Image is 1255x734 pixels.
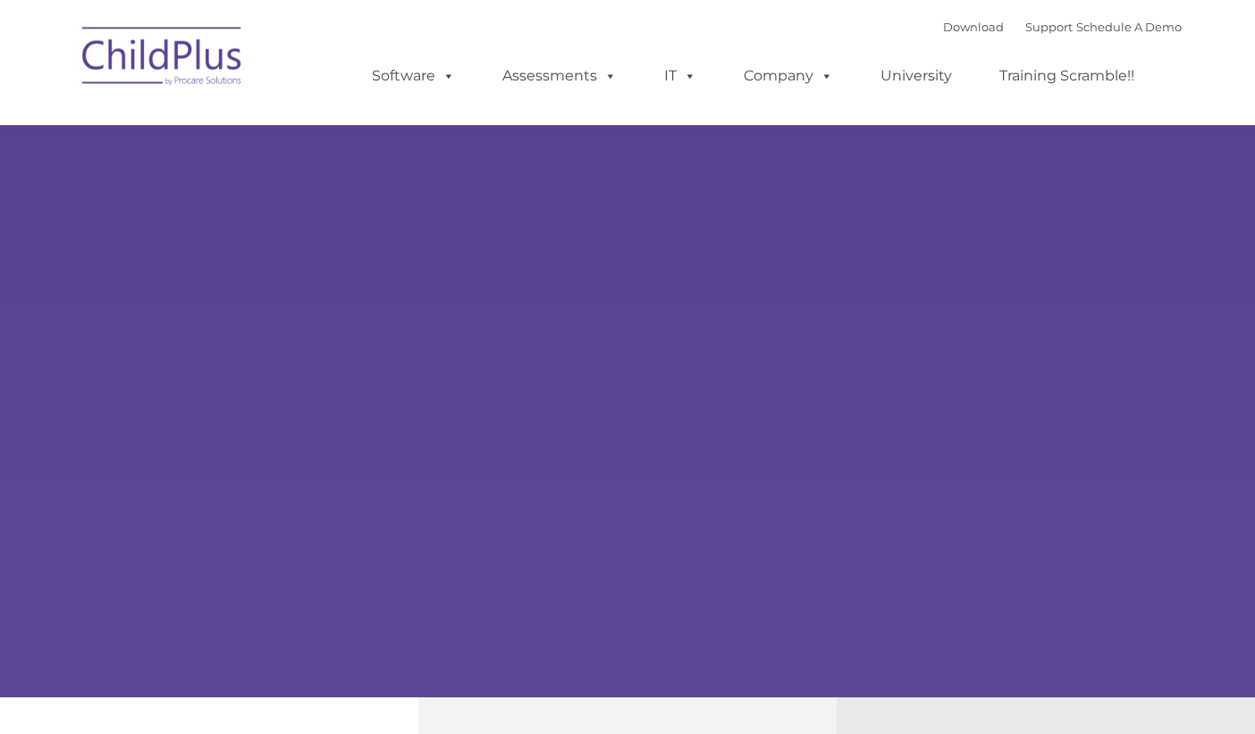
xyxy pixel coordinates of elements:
[354,58,473,94] a: Software
[646,58,714,94] a: IT
[943,20,1004,34] a: Download
[73,14,252,104] img: ChildPlus by Procare Solutions
[1025,20,1073,34] a: Support
[1076,20,1182,34] a: Schedule A Demo
[726,58,851,94] a: Company
[484,58,635,94] a: Assessments
[981,58,1152,94] a: Training Scramble!!
[863,58,970,94] a: University
[943,20,1182,34] font: |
